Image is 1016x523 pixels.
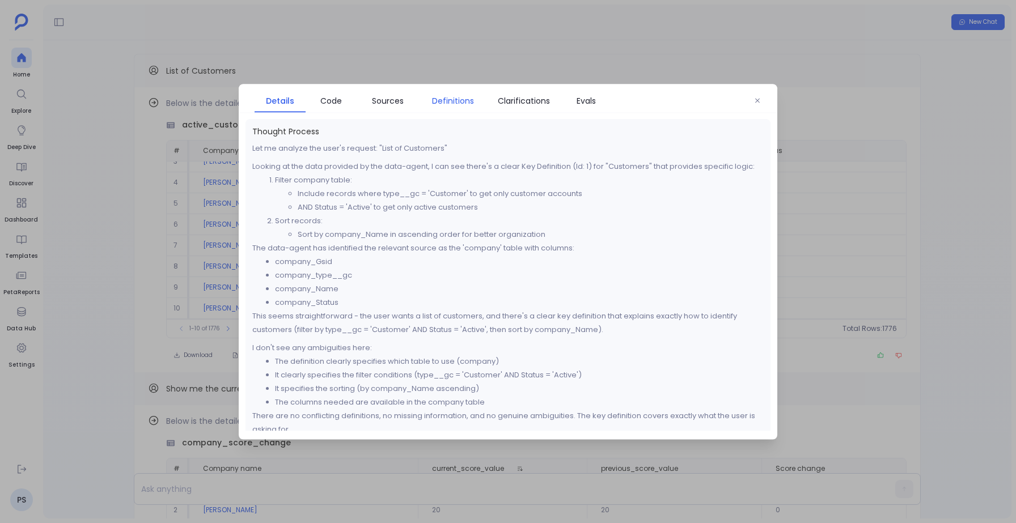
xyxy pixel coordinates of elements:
li: company_Name [275,282,764,295]
li: It clearly specifies the filter conditions (type__gc = 'Customer' AND Status = 'Active') [275,368,764,381]
span: Thought Process [252,125,764,137]
li: The definition clearly specifies which table to use (company) [275,354,764,368]
span: Code [320,94,342,107]
p: Looking at the data provided by the data-agent, I can see there's a clear Key Definition (Id: 1) ... [252,159,764,173]
span: Evals [577,94,596,107]
li: It specifies the sorting (by company_Name ascending) [275,381,764,395]
span: Sources [372,94,404,107]
span: Details [266,94,294,107]
p: There are no conflicting definitions, no missing information, and no genuine ambiguities. The key... [252,409,764,436]
span: Clarifications [498,94,550,107]
li: company_Status [275,295,764,309]
li: Sort by company_Name in ascending order for better organization [298,227,764,241]
li: AND Status = 'Active' to get only active customers [298,200,764,214]
p: Let me analyze the user's request: "List of Customers" [252,141,764,155]
li: company_type__gc [275,268,764,282]
li: company_Gsid [275,254,764,268]
p: This seems straightforward - the user wants a list of customers, and there's a clear key definiti... [252,309,764,336]
li: Filter company table: [275,173,764,214]
span: Definitions [432,94,474,107]
p: The data-agent has identified the relevant source as the 'company' table with columns: [252,241,764,254]
p: I don't see any ambiguities here: [252,341,764,354]
li: Include records where type__gc = 'Customer' to get only customer accounts [298,186,764,200]
li: The columns needed are available in the company table [275,395,764,409]
li: Sort records: [275,214,764,241]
